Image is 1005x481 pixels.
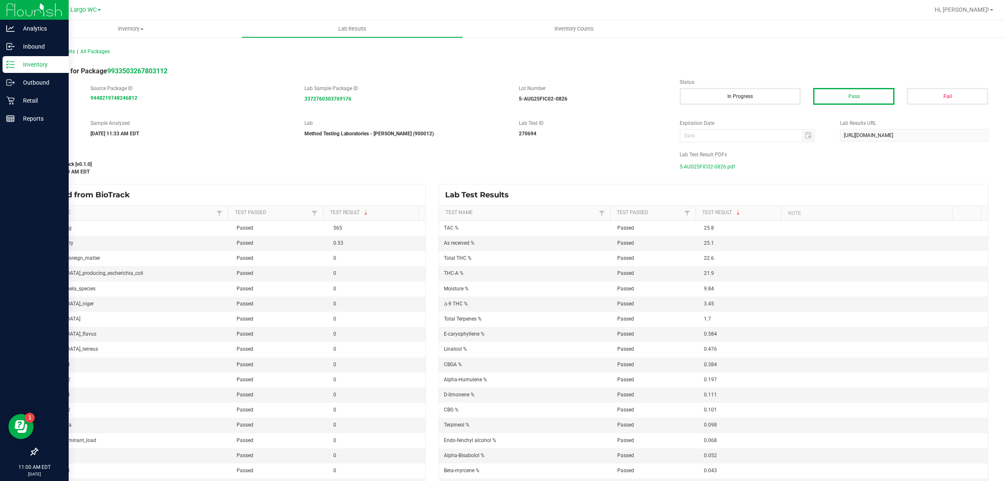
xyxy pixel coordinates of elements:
span: 1.7 [704,316,711,322]
a: Test PassedSortable [235,209,310,216]
span: Passed [617,331,634,337]
span: Sortable [363,209,369,216]
p: 11:00 AM EDT [4,463,65,471]
span: Passed [617,225,634,231]
p: Outbound [15,78,65,88]
span: Synced from BioTrack [44,190,136,199]
th: Note [781,206,952,221]
span: 0.197 [704,377,717,383]
span: Passed [617,437,634,443]
button: Pass [813,88,894,105]
span: 0.53 [333,240,343,246]
a: Test PassedSortable [617,209,682,216]
a: Inventory Counts [463,20,685,38]
span: 0 [333,392,336,398]
span: TAC % [444,225,459,231]
button: Fail [907,88,988,105]
span: Passed [237,346,253,352]
span: Largo WC [70,6,97,13]
label: Lab Results URL [840,119,988,127]
iframe: Resource center [8,414,33,439]
span: Passed [617,377,634,383]
span: CBG % [444,407,459,413]
span: D-limonene % [444,392,474,398]
span: Lab Results [327,25,378,33]
a: Filter [309,208,320,218]
span: Passed [237,331,253,337]
p: [DATE] [4,471,65,477]
span: 3.45 [704,301,714,307]
span: 0 [333,270,336,276]
span: [MEDICAL_DATA]_terreus [42,346,98,352]
span: Passed [617,468,634,473]
span: 0 [333,377,336,383]
span: 0 [333,362,336,367]
span: 0.043 [704,468,717,473]
span: 0.101 [704,407,717,413]
span: Passed [237,316,253,322]
strong: 9933503267803112 [107,67,167,75]
span: Passed [237,422,253,428]
span: Passed [237,377,253,383]
span: Endo-fenchyl alcohol % [444,437,496,443]
span: 21.9 [704,270,714,276]
inline-svg: Inventory [6,60,15,69]
label: Lot Number [519,85,667,92]
span: 5-AUG25FIC02-0826.pdf [680,160,735,173]
span: Alpha-Bisabolol % [444,453,484,458]
span: Passed [617,453,634,458]
span: Passed [237,286,253,292]
span: Passed [617,392,634,398]
span: 0 [333,255,336,261]
a: Test ResultSortable [702,209,778,216]
span: 0 [333,316,336,322]
inline-svg: Retail [6,96,15,105]
span: Passed [237,255,253,261]
span: 0.111 [704,392,717,398]
span: Passed [237,270,253,276]
span: Passed [617,286,634,292]
a: Filter [682,208,692,218]
span: Passed [617,240,634,246]
a: 9448219748246812 [90,95,137,101]
span: Inventory Counts [543,25,605,33]
span: Passed [237,392,253,398]
span: 0 [333,346,336,352]
span: 0 [333,407,336,413]
inline-svg: Analytics [6,24,15,33]
span: 0.476 [704,346,717,352]
a: 3372760303769176 [304,96,351,102]
a: Test ResultSortable [330,209,415,216]
span: 0 [333,437,336,443]
span: Passed [617,255,634,261]
span: Passed [617,362,634,367]
span: 0 [333,453,336,458]
span: 0.098 [704,422,717,428]
label: Lab [304,119,506,127]
span: Passed [237,453,253,458]
a: Lab Results [242,20,463,38]
span: 25.1 [704,240,714,246]
span: 0 [333,331,336,337]
span: Passed [237,225,253,231]
span: Lab Test Results [445,190,515,199]
a: Test NameSortable [446,209,597,216]
span: Passed [237,362,253,367]
label: Last Modified [37,151,667,158]
p: Reports [15,114,65,124]
p: Inbound [15,41,65,52]
span: Inventory [20,25,242,33]
p: Inventory [15,59,65,70]
span: Total Terpenes % [444,316,482,322]
span: [MEDICAL_DATA]_flavus [42,331,96,337]
span: 0 [333,301,336,307]
span: Hi, [PERSON_NAME]! [935,6,989,13]
span: E-caryophyllene % [444,331,484,337]
label: Lab Sample Package ID [304,85,506,92]
span: Total THC % [444,255,472,261]
label: Expiration Date [680,119,828,127]
label: Status [680,78,988,86]
span: Linalool % [444,346,467,352]
span: 0 [333,468,336,473]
